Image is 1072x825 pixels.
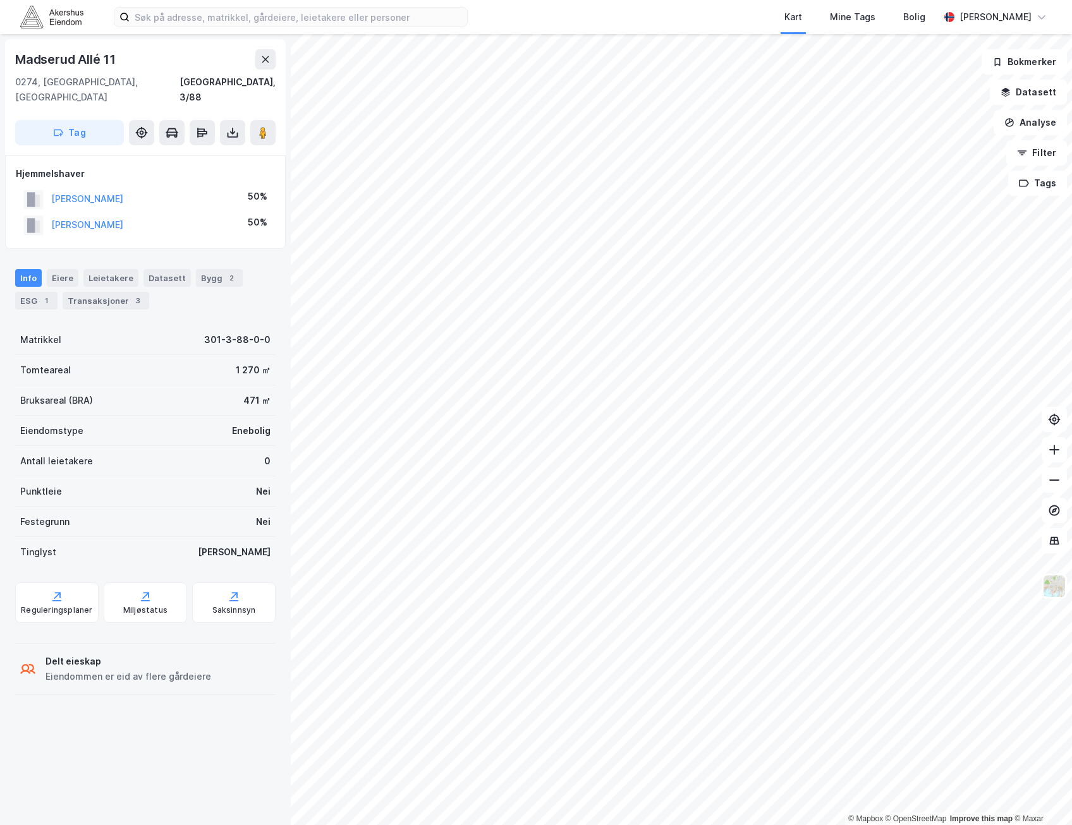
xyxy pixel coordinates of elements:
[20,484,62,499] div: Punktleie
[212,605,256,615] div: Saksinnsyn
[982,49,1067,75] button: Bokmerker
[248,189,267,204] div: 50%
[196,269,243,287] div: Bygg
[143,269,191,287] div: Datasett
[20,545,56,560] div: Tinglyst
[123,605,167,615] div: Miljøstatus
[256,514,271,529] div: Nei
[21,605,92,615] div: Reguleringsplaner
[40,294,52,307] div: 1
[131,294,144,307] div: 3
[959,9,1032,25] div: [PERSON_NAME]
[886,814,947,823] a: OpenStreetMap
[83,269,138,287] div: Leietakere
[950,814,1013,823] a: Improve this map
[1009,764,1072,825] iframe: Chat Widget
[15,292,58,310] div: ESG
[20,6,83,28] img: akershus-eiendom-logo.9091f326c980b4bce74ccdd9f866810c.svg
[46,654,211,669] div: Delt eieskap
[130,8,467,27] input: Søk på adresse, matrikkel, gårdeiere, leietakere eller personer
[15,120,124,145] button: Tag
[204,332,271,347] div: 301-3-88-0-0
[20,423,83,438] div: Eiendomstype
[256,484,271,499] div: Nei
[784,9,802,25] div: Kart
[63,292,149,310] div: Transaksjoner
[1006,140,1067,166] button: Filter
[994,110,1067,135] button: Analyse
[236,363,271,378] div: 1 270 ㎡
[20,393,93,408] div: Bruksareal (BRA)
[990,80,1067,105] button: Datasett
[16,166,275,181] div: Hjemmelshaver
[225,272,238,284] div: 2
[1009,764,1072,825] div: Kontrollprogram for chat
[20,514,70,529] div: Festegrunn
[264,454,271,469] div: 0
[248,215,267,230] div: 50%
[20,363,71,378] div: Tomteareal
[848,814,883,823] a: Mapbox
[20,332,61,347] div: Matrikkel
[198,545,271,560] div: [PERSON_NAME]
[903,9,925,25] div: Bolig
[15,75,180,105] div: 0274, [GEOGRAPHIC_DATA], [GEOGRAPHIC_DATA]
[243,393,271,408] div: 471 ㎡
[180,75,276,105] div: [GEOGRAPHIC_DATA], 3/88
[20,454,93,469] div: Antall leietakere
[46,669,211,684] div: Eiendommen er eid av flere gårdeiere
[232,423,271,438] div: Enebolig
[15,49,118,69] div: Madserud Allé 11
[1008,171,1067,196] button: Tags
[15,269,42,287] div: Info
[1042,574,1066,598] img: Z
[830,9,875,25] div: Mine Tags
[47,269,78,287] div: Eiere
